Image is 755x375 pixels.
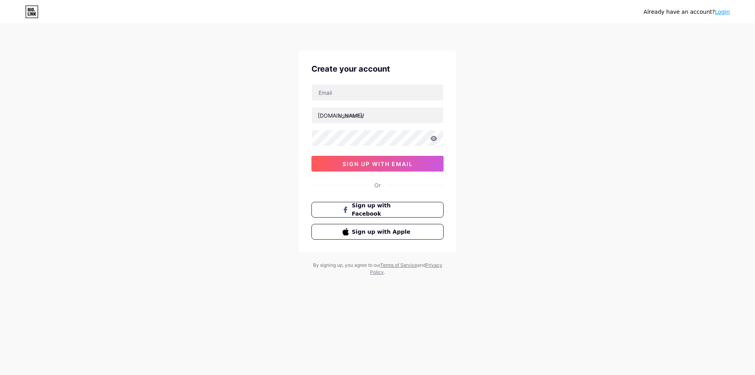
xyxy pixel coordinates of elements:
span: Sign up with Apple [352,228,413,236]
div: Already have an account? [644,8,730,16]
div: By signing up, you agree to our and . [311,262,444,276]
input: username [312,107,443,123]
div: [DOMAIN_NAME]/ [318,111,364,120]
button: Sign up with Facebook [311,202,444,218]
a: Login [715,9,730,15]
span: Sign up with Facebook [352,201,413,218]
button: sign up with email [311,156,444,172]
input: Email [312,85,443,100]
a: Terms of Service [380,262,417,268]
div: Or [374,181,381,189]
span: sign up with email [343,161,413,167]
button: Sign up with Apple [311,224,444,240]
div: Create your account [311,63,444,75]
